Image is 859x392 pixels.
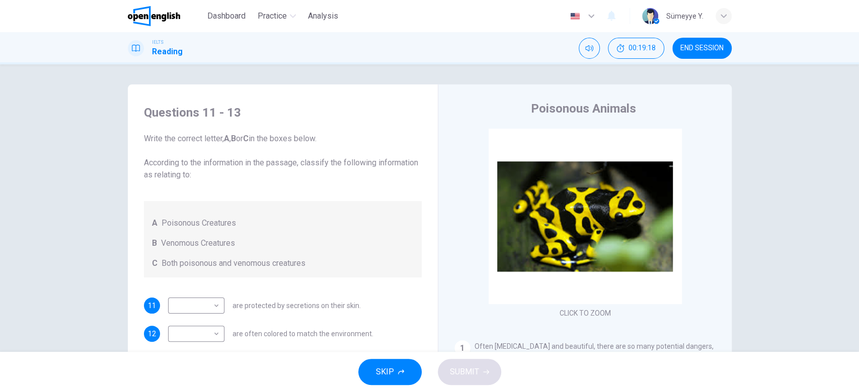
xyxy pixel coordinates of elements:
button: SKIP [358,359,422,385]
img: Profile picture [642,8,658,24]
span: 11 [148,302,156,309]
img: en [569,13,581,20]
button: 00:19:18 [608,38,664,59]
span: Venomous Creatures [161,237,235,249]
button: Practice [254,7,300,25]
span: B [152,237,157,249]
span: A [152,217,158,229]
span: Analysis [308,10,338,22]
div: Sümeyye Y. [666,10,704,22]
button: Analysis [304,7,342,25]
b: C [243,134,249,143]
b: A [224,134,229,143]
div: Mute [579,38,600,59]
span: C [152,257,158,269]
span: Practice [258,10,287,22]
button: END SESSION [672,38,732,59]
button: Dashboard [203,7,250,25]
div: Hide [608,38,664,59]
span: 12 [148,330,156,337]
a: OpenEnglish logo [128,6,204,26]
b: B [231,134,236,143]
span: Poisonous Creatures [162,217,236,229]
span: are protected by secretions on their skin. [232,302,361,309]
span: Dashboard [207,10,246,22]
h4: Poisonous Animals [531,101,636,117]
img: OpenEnglish logo [128,6,181,26]
h1: Reading [152,46,183,58]
span: IELTS [152,39,164,46]
div: 1 [454,340,471,356]
h4: Questions 11 - 13 [144,105,422,121]
span: Both poisonous and venomous creatures [162,257,305,269]
span: 00:19:18 [629,44,656,52]
span: Write the correct letter, , or in the boxes below. According to the information in the passage, c... [144,133,422,181]
span: are often colored to match the environment. [232,330,373,337]
span: END SESSION [680,44,724,52]
span: SKIP [376,365,394,379]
